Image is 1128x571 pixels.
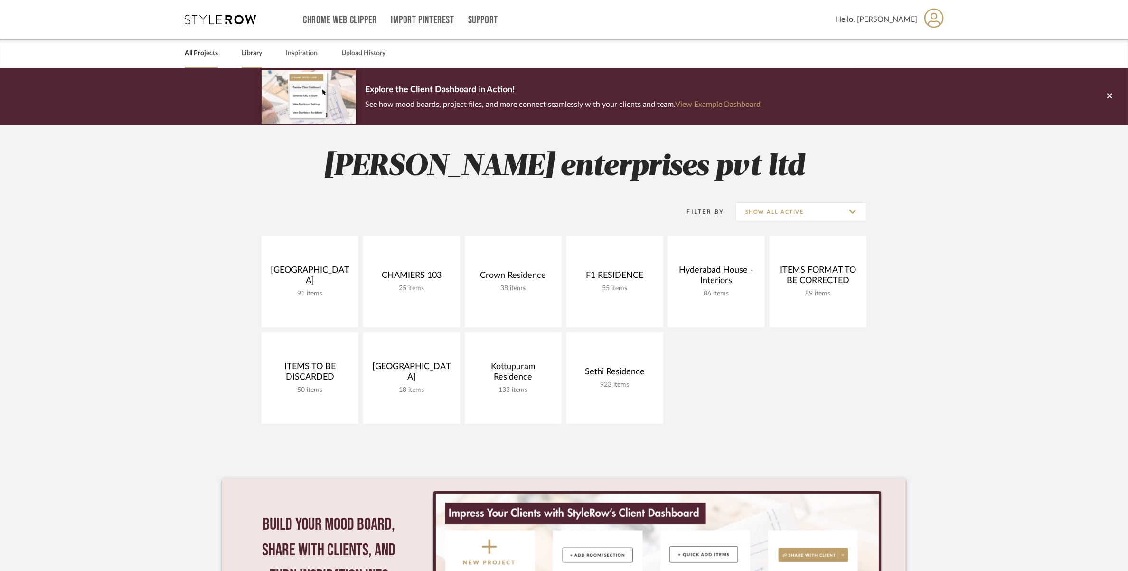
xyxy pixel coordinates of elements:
div: 89 items [777,290,859,298]
div: Kottupuram Residence [472,362,554,386]
p: See how mood boards, project files, and more connect seamlessly with your clients and team. [365,98,761,111]
a: Library [242,47,262,60]
img: d5d033c5-7b12-40c2-a960-1ecee1989c38.png [262,70,356,123]
a: All Projects [185,47,218,60]
a: Import Pinterest [391,16,454,24]
div: 133 items [472,386,554,394]
div: F1 RESIDENCE [574,270,656,285]
div: Sethi Residence [574,367,656,381]
div: 38 items [472,285,554,293]
div: ITEMS FORMAT TO BE CORRECTED [777,265,859,290]
a: View Example Dashboard [675,101,761,108]
h2: [PERSON_NAME] enterprises pvt ltd [222,149,906,185]
div: Filter By [675,207,724,217]
div: [GEOGRAPHIC_DATA] [371,362,452,386]
div: CHAMIERS 103 [371,270,452,285]
div: ITEMS TO BE DISCARDED [269,362,351,386]
div: 923 items [574,381,656,389]
a: Upload History [341,47,385,60]
a: Support [468,16,498,24]
div: 55 items [574,285,656,293]
div: Hyderabad House - Interiors [676,265,757,290]
div: 18 items [371,386,452,394]
div: 50 items [269,386,351,394]
div: 91 items [269,290,351,298]
span: Hello, [PERSON_NAME] [836,14,917,25]
div: Crown Residence [472,270,554,285]
div: 25 items [371,285,452,293]
p: Explore the Client Dashboard in Action! [365,83,761,98]
a: Inspiration [286,47,318,60]
div: [GEOGRAPHIC_DATA] [269,265,351,290]
div: 86 items [676,290,757,298]
a: Chrome Web Clipper [303,16,377,24]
